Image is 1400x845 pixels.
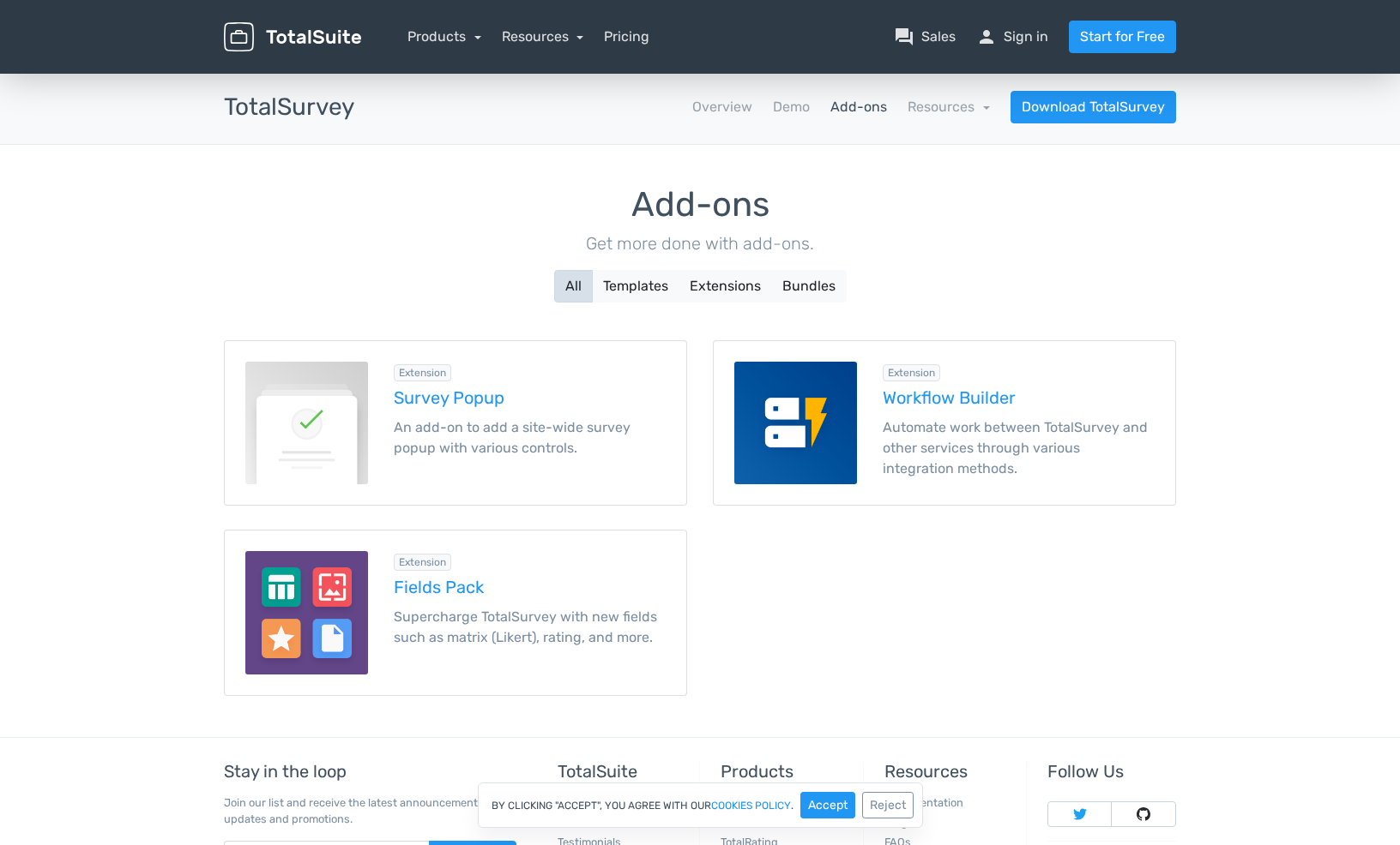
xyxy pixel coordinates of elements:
[884,816,908,829] a: Blog
[224,94,354,121] h3: TotalSurvey
[478,782,923,828] div: By clicking "Accept", you agree with our .
[407,28,481,45] a: Products
[800,792,855,818] button: Accept
[884,762,1013,781] h5: Resources
[883,364,940,381] div: Extension
[773,97,810,117] a: Demo
[862,792,914,818] button: Reject
[394,388,666,407] h5: Survey Popup extension for TotalSurvey
[830,97,887,117] a: Add-ons
[692,97,752,117] a: Overview
[245,551,368,674] img: Fields Pack for TotalSurvey
[224,22,361,52] img: TotalSuite for WordPress
[224,762,516,781] h5: Stay in the loop
[558,816,603,829] a: Features
[394,607,666,648] p: Supercharge TotalSurvey with new fields such as matrix (Likert), rating, and more.
[1011,91,1176,123] a: Download TotalSurvey
[711,800,791,811] a: cookies policy
[894,27,914,47] span: question_answer
[394,578,666,596] h5: Fields Pack extension for TotalSurvey
[502,28,584,45] a: Resources
[1069,21,1176,53] a: Start for Free
[883,388,1155,407] h5: Workflow Builder extension for TotalSurvey
[245,362,368,484] img: Survey Popup for TotalSurvey
[224,340,687,506] a: Survey Popup for TotalSurvey Extension Survey Popup An add-on to add a site-wide survey popup wit...
[554,270,593,303] button: All
[224,231,1176,256] p: Get more done with add-ons.
[604,27,649,47] a: Pricing
[558,762,686,781] h5: TotalSuite
[394,417,666,458] p: An add-on to add a site-wide survey popup with various controls.
[679,270,772,303] button: Extensions
[771,270,847,303] button: Bundles
[1047,762,1176,781] h5: Follow Us
[721,816,786,829] a: TotalContest
[224,186,1176,224] h1: Add-ons
[734,362,857,484] img: Workflow Builder for TotalSurvey
[394,364,451,381] div: Extension
[224,530,687,695] a: Fields Pack for TotalSurvey Extension Fields Pack Supercharge TotalSurvey with new fields such as...
[894,27,956,47] a: question_answerSales
[883,417,1155,479] p: Automate work between TotalSurvey and other services through various integration methods.
[592,270,679,303] button: Templates
[976,27,997,47] span: person
[713,340,1176,506] a: Workflow Builder for TotalSurvey Extension Workflow Builder Automate work between TotalSurvey and...
[394,554,451,571] div: Extension
[976,27,1048,47] a: personSign in
[721,762,849,781] h5: Products
[908,99,990,115] a: Resources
